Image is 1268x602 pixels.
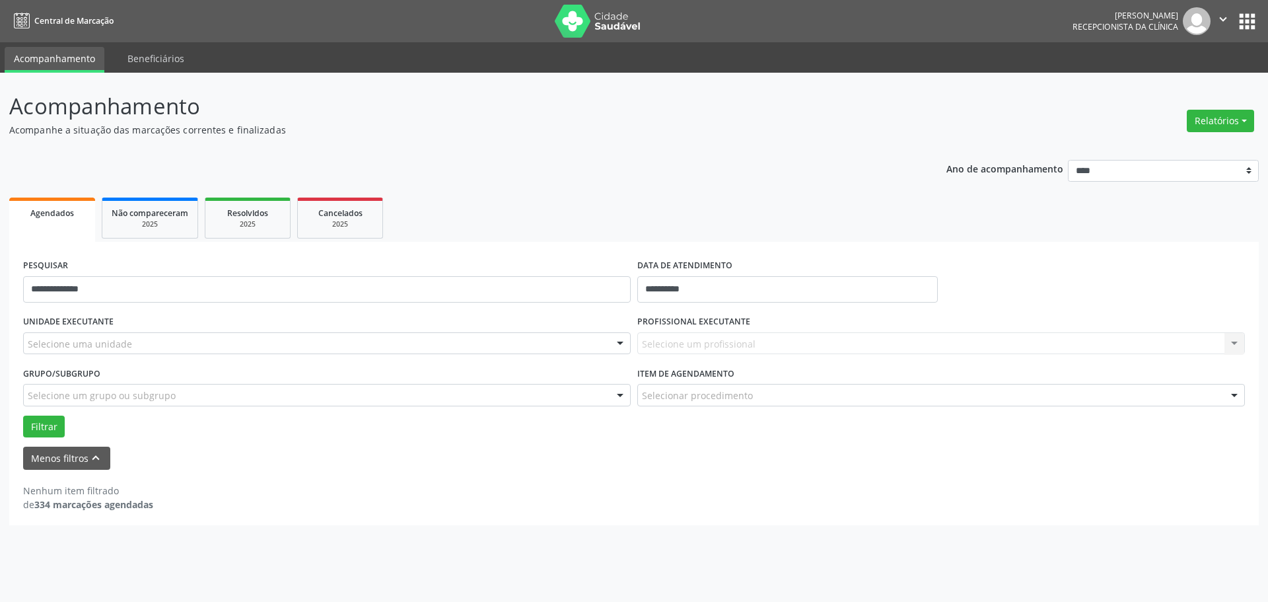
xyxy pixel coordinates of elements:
[1073,10,1178,21] div: [PERSON_NAME]
[307,219,373,229] div: 2025
[1216,12,1230,26] i: 
[946,160,1063,176] p: Ano de acompanhamento
[23,416,65,438] button: Filtrar
[318,207,363,219] span: Cancelados
[642,389,753,402] span: Selecionar procedimento
[23,256,68,276] label: PESQUISAR
[9,123,884,137] p: Acompanhe a situação das marcações correntes e finalizadas
[23,363,100,384] label: Grupo/Subgrupo
[112,207,188,219] span: Não compareceram
[34,15,114,26] span: Central de Marcação
[23,484,153,498] div: Nenhum item filtrado
[23,498,153,511] div: de
[637,312,750,332] label: PROFISSIONAL EXECUTANTE
[1183,7,1211,35] img: img
[112,219,188,229] div: 2025
[28,389,176,402] span: Selecione um grupo ou subgrupo
[637,256,732,276] label: DATA DE ATENDIMENTO
[1236,10,1259,33] button: apps
[1187,110,1254,132] button: Relatórios
[23,312,114,332] label: UNIDADE EXECUTANTE
[34,498,153,511] strong: 334 marcações agendadas
[1073,21,1178,32] span: Recepcionista da clínica
[227,207,268,219] span: Resolvidos
[23,447,110,470] button: Menos filtroskeyboard_arrow_up
[5,47,104,73] a: Acompanhamento
[637,363,734,384] label: Item de agendamento
[9,10,114,32] a: Central de Marcação
[118,47,194,70] a: Beneficiários
[30,207,74,219] span: Agendados
[88,451,103,465] i: keyboard_arrow_up
[28,337,132,351] span: Selecione uma unidade
[1211,7,1236,35] button: 
[9,90,884,123] p: Acompanhamento
[215,219,281,229] div: 2025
